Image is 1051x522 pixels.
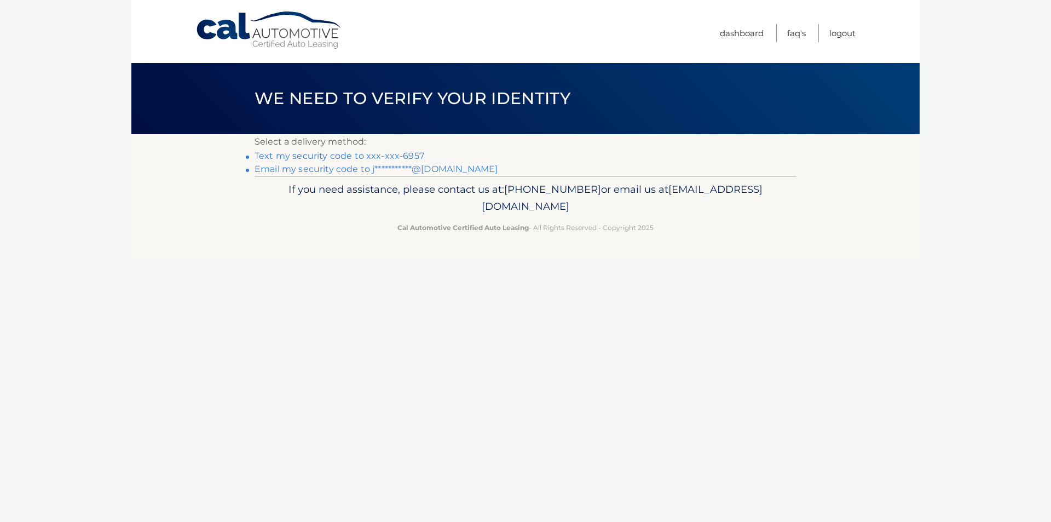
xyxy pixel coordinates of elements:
[255,134,796,150] p: Select a delivery method:
[255,88,570,108] span: We need to verify your identity
[195,11,343,50] a: Cal Automotive
[397,223,529,232] strong: Cal Automotive Certified Auto Leasing
[829,24,856,42] a: Logout
[720,24,764,42] a: Dashboard
[262,181,789,216] p: If you need assistance, please contact us at: or email us at
[787,24,806,42] a: FAQ's
[262,222,789,233] p: - All Rights Reserved - Copyright 2025
[504,183,601,196] span: [PHONE_NUMBER]
[255,151,424,161] a: Text my security code to xxx-xxx-6957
